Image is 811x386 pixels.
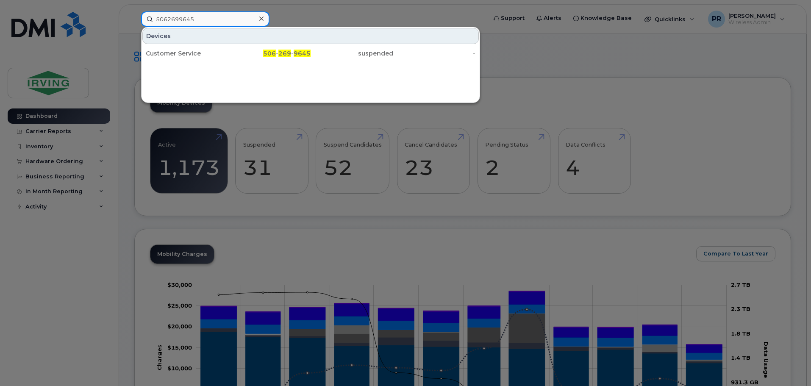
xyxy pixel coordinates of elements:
[311,49,393,58] div: suspended
[294,50,311,57] span: 9645
[142,28,479,44] div: Devices
[263,50,276,57] span: 506
[278,50,291,57] span: 269
[393,49,476,58] div: -
[228,49,311,58] div: - -
[142,46,479,61] a: Customer Service506-269-9645suspended-
[146,49,228,58] div: Customer Service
